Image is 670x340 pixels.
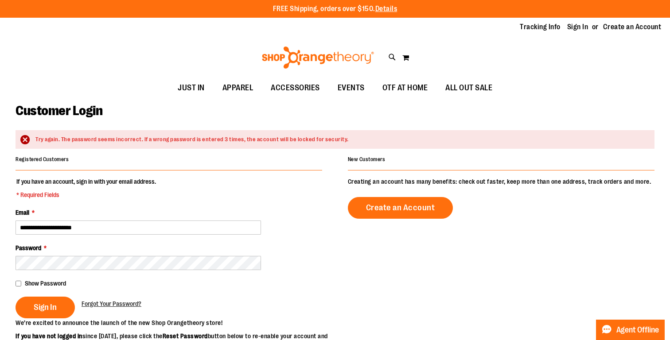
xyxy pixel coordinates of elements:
[348,197,453,219] a: Create an Account
[16,156,69,162] strong: Registered Customers
[222,78,253,98] span: APPAREL
[25,280,66,287] span: Show Password
[273,4,397,14] p: FREE Shipping, orders over $150.
[82,300,141,307] span: Forgot Your Password?
[16,103,102,118] span: Customer Login
[271,78,320,98] span: ACCESSORIES
[338,78,365,98] span: EVENTS
[348,156,386,162] strong: New Customers
[16,318,335,327] p: We’re excited to announce the launch of the new Shop Orangetheory store!
[520,22,561,32] a: Tracking Info
[34,302,57,312] span: Sign In
[596,320,665,340] button: Agent Offline
[16,177,157,199] legend: If you have an account, sign in with your email address.
[163,332,208,340] strong: Reset Password
[616,326,659,334] span: Agent Offline
[16,244,41,251] span: Password
[603,22,662,32] a: Create an Account
[16,297,75,318] button: Sign In
[16,190,156,199] span: * Required Fields
[16,332,82,340] strong: If you have not logged in
[16,209,29,216] span: Email
[348,177,654,186] p: Creating an account has many benefits: check out faster, keep more than one address, track orders...
[567,22,588,32] a: Sign In
[261,46,375,69] img: Shop Orangetheory
[375,5,397,13] a: Details
[82,299,141,308] a: Forgot Your Password?
[445,78,492,98] span: ALL OUT SALE
[366,203,435,212] span: Create an Account
[178,78,205,98] span: JUST IN
[382,78,428,98] span: OTF AT HOME
[35,135,646,144] div: Try again. The password seems incorrect. If a wrong password is entered 3 times, the account will...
